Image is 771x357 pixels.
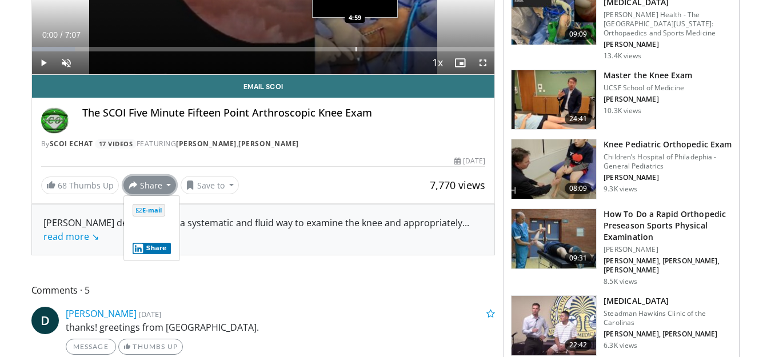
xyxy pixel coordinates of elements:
a: Thumbs Up [118,339,183,355]
span: 08:09 [565,183,592,194]
p: [PERSON_NAME] [604,245,732,254]
span: 7,770 views [430,178,485,192]
button: Share [133,243,171,254]
a: [PERSON_NAME] [176,139,237,149]
span: 09:31 [565,252,592,264]
span: Comments 5 [31,283,496,298]
img: 07f39ecc-9ec5-4f2d-bf21-752d46520d3f.150x105_q85_crop-smart_upscale.jpg [512,139,596,199]
a: 68 Thumbs Up [41,177,119,194]
a: 24:41 Master the Knee Exam UCSF School of Medicine [PERSON_NAME] 10.3K views [511,70,732,130]
img: Avatar [41,107,69,134]
span: 0:00 [42,30,58,39]
p: [PERSON_NAME], [PERSON_NAME] [604,330,732,339]
p: [PERSON_NAME] [604,95,692,104]
button: Unmute [55,51,78,74]
span: 68 [58,180,67,191]
span: 24:41 [565,113,592,125]
a: E-mail [133,203,165,215]
span: / [61,30,63,39]
div: [PERSON_NAME] demonstrates a systematic and fluid way to examine the knee and appropriately [43,216,484,243]
p: thanks! greetings from [GEOGRAPHIC_DATA]. [66,320,496,334]
span: 09:09 [565,29,592,40]
img: d8b1f0ff-135c-420c-896e-84d5a2cb23b7.150x105_q85_crop-smart_upscale.jpg [512,209,596,268]
a: Email Scoi [32,75,495,98]
p: [PERSON_NAME], [PERSON_NAME], [PERSON_NAME] [604,256,732,275]
h3: [MEDICAL_DATA] [604,295,732,307]
p: [PERSON_NAME] [604,40,732,49]
p: 13.4K views [604,51,641,61]
a: Message [66,339,116,355]
button: Play [32,51,55,74]
h3: Master the Knee Exam [604,70,692,81]
a: [PERSON_NAME] [238,139,299,149]
h3: How To Do a Rapid Orthopedic Preseason Sports Physical Examination [604,208,732,243]
a: read more ↘ [43,230,99,243]
p: 8.5K views [604,277,637,286]
span: ... [43,216,469,243]
h3: Knee Pediatric Orthopedic Exam [604,139,732,150]
a: 22:42 [MEDICAL_DATA] Steadman Hawkins Clinic of the Carolinas [PERSON_NAME], [PERSON_NAME] 6.3K v... [511,295,732,356]
a: 08:09 Knee Pediatric Orthopedic Exam Children’s Hospital of Philadephia - General Pediatrics [PER... [511,139,732,199]
p: Children’s Hospital of Philadephia - General Pediatrics [604,153,732,171]
iframe: X Post Button [133,222,170,234]
p: [PERSON_NAME] Health - The [GEOGRAPHIC_DATA][US_STATE]: Orthopaedics and Sports Medicine [604,10,732,38]
a: D [31,307,59,334]
p: 9.3K views [604,184,637,194]
a: 09:31 How To Do a Rapid Orthopedic Preseason Sports Physical Examination [PERSON_NAME] [PERSON_NA... [511,208,732,286]
img: 5866c4ed-3974-4147-8369-9a923495f326.150x105_q85_crop-smart_upscale.jpg [512,70,596,130]
p: [PERSON_NAME] [604,173,732,182]
small: [DATE] [139,309,161,319]
button: Share [123,176,177,194]
p: 10.3K views [604,106,641,115]
div: By FEATURING , [41,139,486,149]
span: 7:07 [65,30,81,39]
button: Playback Rate [426,51,449,74]
h4: The SCOI Five Minute Fifteen Point Arthroscopic Knee Exam [82,107,486,119]
a: 17 Videos [95,139,137,149]
p: UCSF School of Medicine [604,83,692,93]
div: [DATE] [454,156,485,166]
button: Fullscreen [472,51,494,74]
a: SCOI eChat [50,139,93,149]
button: Save to [181,176,239,194]
a: [PERSON_NAME] [66,307,137,320]
span: E-mail [133,204,165,216]
p: 6.3K views [604,341,637,350]
p: Steadman Hawkins Clinic of the Carolinas [604,309,732,327]
img: 304491_0000_1.png.150x105_q85_crop-smart_upscale.jpg [512,296,596,355]
button: Enable picture-in-picture mode [449,51,472,74]
div: Progress Bar [32,47,495,51]
span: 22:42 [565,339,592,351]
